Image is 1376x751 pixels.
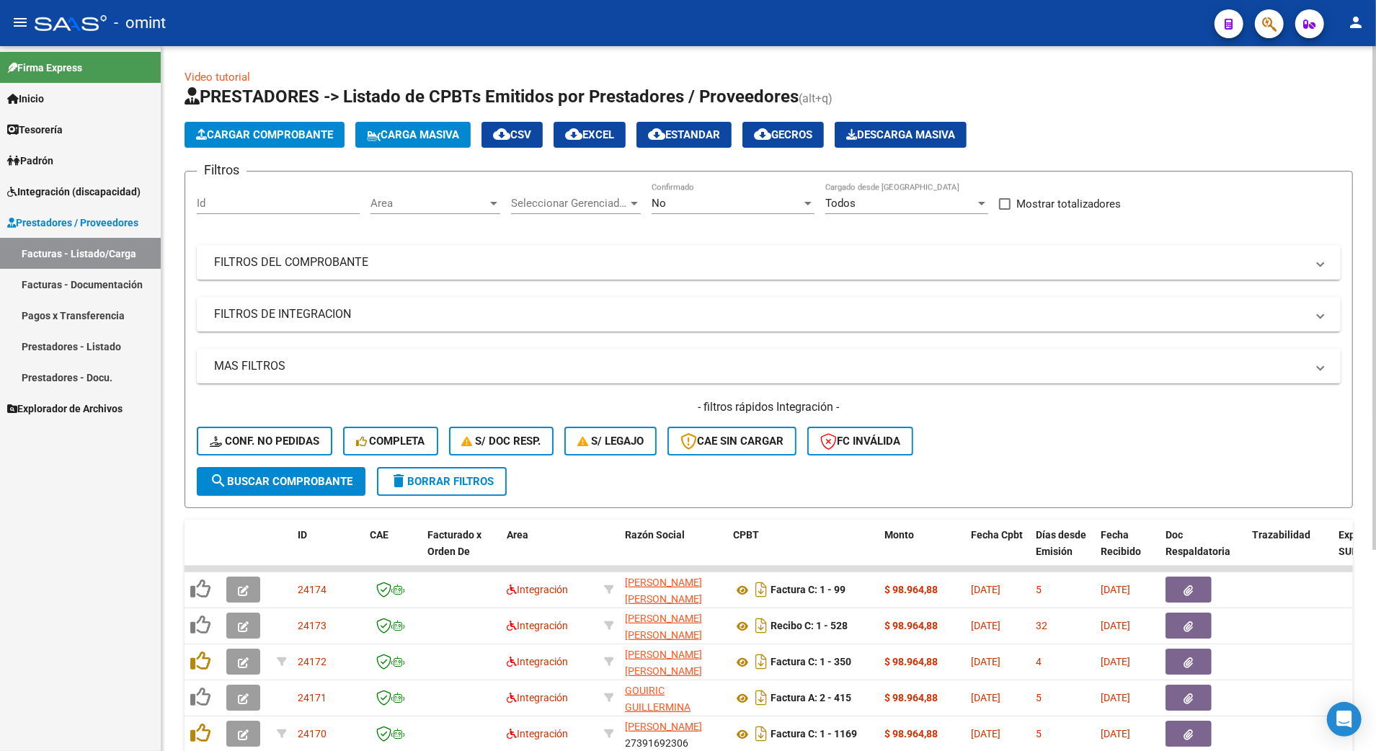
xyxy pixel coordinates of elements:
[1095,520,1160,583] datatable-header-cell: Fecha Recibido
[298,584,327,595] span: 24174
[214,254,1306,270] mat-panel-title: FILTROS DEL COMPROBANTE
[971,656,1000,667] span: [DATE]
[1101,692,1130,703] span: [DATE]
[507,529,528,541] span: Area
[370,197,487,210] span: Area
[390,475,494,488] span: Borrar Filtros
[754,125,771,143] mat-icon: cloud_download
[1246,520,1333,583] datatable-header-cell: Trazabilidad
[742,122,824,148] button: Gecros
[680,435,784,448] span: CAE SIN CARGAR
[292,520,364,583] datatable-header-cell: ID
[625,646,722,677] div: 27375609210
[377,467,507,496] button: Borrar Filtros
[752,722,771,745] i: Descargar documento
[507,620,568,631] span: Integración
[971,584,1000,595] span: [DATE]
[1101,529,1141,557] span: Fecha Recibido
[965,520,1030,583] datatable-header-cell: Fecha Cpbt
[7,60,82,76] span: Firma Express
[7,184,141,200] span: Integración (discapacidad)
[884,620,938,631] strong: $ 98.964,88
[1036,584,1042,595] span: 5
[625,685,691,729] span: GOUIRIC GUILLERMINA MARIA
[565,125,582,143] mat-icon: cloud_download
[493,125,510,143] mat-icon: cloud_download
[1036,728,1042,739] span: 5
[771,693,851,704] strong: Factura A: 2 - 415
[884,692,938,703] strong: $ 98.964,88
[390,472,407,489] mat-icon: delete
[771,729,857,740] strong: Factura C: 1 - 1169
[625,649,702,677] span: [PERSON_NAME] [PERSON_NAME]
[752,614,771,637] i: Descargar documento
[619,520,727,583] datatable-header-cell: Razón Social
[7,153,53,169] span: Padrón
[185,86,799,107] span: PRESTADORES -> Listado de CPBTs Emitidos por Prestadores / Proveedores
[1101,620,1130,631] span: [DATE]
[667,427,796,456] button: CAE SIN CARGAR
[879,520,965,583] datatable-header-cell: Monto
[1101,656,1130,667] span: [DATE]
[355,122,471,148] button: Carga Masiva
[884,656,938,667] strong: $ 98.964,88
[197,297,1341,332] mat-expansion-panel-header: FILTROS DE INTEGRACION
[971,529,1023,541] span: Fecha Cpbt
[771,621,848,632] strong: Recibo C: 1 - 528
[356,435,425,448] span: Completa
[971,692,1000,703] span: [DATE]
[7,122,63,138] span: Tesorería
[12,14,29,31] mat-icon: menu
[1036,529,1086,557] span: Días desde Emisión
[7,215,138,231] span: Prestadores / Proveedores
[752,686,771,709] i: Descargar documento
[625,610,722,641] div: 27294066824
[625,683,722,713] div: 27341953397
[197,427,332,456] button: Conf. no pedidas
[7,91,44,107] span: Inicio
[298,529,307,541] span: ID
[971,728,1000,739] span: [DATE]
[771,657,851,668] strong: Factura C: 1 - 350
[507,656,568,667] span: Integración
[625,577,702,605] span: [PERSON_NAME] [PERSON_NAME]
[564,427,657,456] button: S/ legajo
[507,584,568,595] span: Integración
[298,620,327,631] span: 24173
[1347,14,1364,31] mat-icon: person
[462,435,541,448] span: S/ Doc Resp.
[625,574,722,605] div: 27383322168
[752,578,771,601] i: Descargar documento
[1016,195,1121,213] span: Mostrar totalizadores
[214,306,1306,322] mat-panel-title: FILTROS DE INTEGRACION
[625,721,702,732] span: [PERSON_NAME]
[825,197,856,210] span: Todos
[771,585,845,596] strong: Factura C: 1 - 99
[625,719,722,749] div: 27391692306
[799,92,833,105] span: (alt+q)
[752,650,771,673] i: Descargar documento
[197,245,1341,280] mat-expansion-panel-header: FILTROS DEL COMPROBANTE
[754,128,812,141] span: Gecros
[507,692,568,703] span: Integración
[185,71,250,84] a: Video tutorial
[733,529,759,541] span: CPBT
[846,128,955,141] span: Descarga Masiva
[214,358,1306,374] mat-panel-title: MAS FILTROS
[1036,692,1042,703] span: 5
[197,467,365,496] button: Buscar Comprobante
[1036,620,1047,631] span: 32
[210,435,319,448] span: Conf. no pedidas
[648,125,665,143] mat-icon: cloud_download
[114,7,166,39] span: - omint
[835,122,967,148] button: Descarga Masiva
[577,435,644,448] span: S/ legajo
[7,401,123,417] span: Explorador de Archivos
[1101,584,1130,595] span: [DATE]
[648,128,720,141] span: Estandar
[652,197,666,210] span: No
[298,728,327,739] span: 24170
[1030,520,1095,583] datatable-header-cell: Días desde Emisión
[210,475,352,488] span: Buscar Comprobante
[1327,702,1362,737] div: Open Intercom Messenger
